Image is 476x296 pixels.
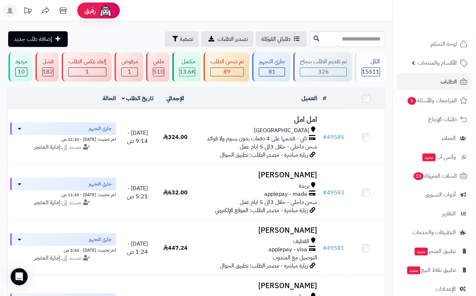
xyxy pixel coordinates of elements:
[86,68,89,76] span: 1
[153,58,164,66] div: ملغي
[442,133,456,143] span: العملاء
[441,77,457,87] span: الطلبات
[408,97,416,105] span: 3
[254,127,310,135] span: [GEOGRAPHIC_DATA]
[127,240,148,256] span: [DATE] - 1:24 ص
[428,114,457,124] span: طلبات الإرجاع
[397,130,472,147] a: العملاء
[240,142,317,151] span: شحن داخلي - خلال 3الى 5 ايام عمل
[269,246,308,254] span: applepay - visa
[397,73,472,90] a: الطلبات
[261,35,290,43] span: طلباتي المُوكلة
[413,227,456,237] span: التطبيقات والخدمات
[323,133,327,141] span: #
[354,52,387,82] a: الكل15511
[436,284,456,294] span: الإعدادات
[179,58,195,66] div: مكتمل
[413,171,457,181] span: السلات المتروكة
[167,94,184,103] a: الإجمالي
[197,226,317,235] h3: [PERSON_NAME]
[215,206,308,215] span: زيارة مباشرة - مصدر الطلب: الموقع الإلكتروني
[323,188,327,197] span: #
[302,94,317,103] a: العميل
[397,243,472,260] a: تطبيق المتجرجديد
[407,265,456,275] span: تطبيق نقاط البيع
[397,224,472,241] a: التطبيقات والخدمات
[323,244,327,252] span: #
[103,94,116,103] a: الحالة
[89,181,112,188] span: جاري التجهيز
[84,6,96,15] span: رفيق
[397,111,472,128] a: طلبات الإرجاع
[197,282,317,290] h3: [PERSON_NAME]
[300,68,347,76] div: 326
[171,52,202,82] a: مكتمل 13.6K
[180,35,193,43] span: تصفية
[165,31,199,47] button: تصفية
[8,31,68,47] a: إضافة طلب جديد
[15,58,27,66] div: مردود
[265,190,308,198] span: applepay - mada
[256,31,307,47] a: طلباتي المُوكلة
[397,186,472,203] a: أدوات التسويق
[362,58,380,66] div: الكل
[323,94,327,103] a: #
[18,68,25,76] span: 10
[163,188,188,197] span: 632.00
[397,92,472,109] a: المراجعات والأسئلة3
[323,244,345,252] a: #49581
[34,198,60,207] strong: إدارة المتجر
[422,152,456,162] span: وآتس آب
[34,254,60,262] strong: إدارة المتجر
[197,115,317,124] h3: امل امل
[121,58,138,66] div: مرفوض
[220,262,308,270] span: زيارة مباشرة - مصدر الطلب: تطبيق الجوال
[5,254,121,262] div: مسند إلى:
[122,94,154,103] a: تاريخ الطلب
[299,182,310,190] span: بريدة
[210,58,244,66] div: تم شحن الطلب
[60,52,113,82] a: إلغاء عكس الطلب 1
[197,171,317,179] h3: [PERSON_NAME]
[293,237,310,246] span: القطيف
[163,244,188,252] span: 447.24
[425,190,456,200] span: أدوات التسويق
[431,39,457,49] span: لوحة التحكم
[34,52,60,82] a: فشل 182
[163,133,188,141] span: 324.00
[16,68,27,76] div: 10
[34,143,60,151] strong: إدارة المتجر
[415,248,428,255] span: جديد
[323,188,345,197] a: #49583
[224,68,231,76] span: 89
[43,68,53,76] div: 182
[251,52,292,82] a: جاري التجهيز 81
[423,154,436,161] span: جديد
[418,58,457,68] span: الأقسام والمنتجات
[42,58,54,66] div: فشل
[300,58,347,66] div: تم تقديم الطلب بنجاح
[113,52,145,82] a: مرفوض 1
[11,268,28,285] div: Open Intercom Messenger
[5,143,121,151] div: مسند إلى:
[240,198,317,206] span: شحن داخلي - خلال 3الى 5 ايام عمل
[127,129,148,145] span: [DATE] - 9:14 ص
[153,68,164,76] div: 510
[292,52,354,82] a: تم تقديم الطلب بنجاح 326
[145,52,171,82] a: ملغي 510
[207,135,308,143] span: تابي - قسّمها على 4 دفعات بدون رسوم ولا فوائد
[202,52,251,82] a: تم شحن الطلب 89
[211,68,244,76] div: 89
[397,36,472,53] a: لوحة التحكم
[89,236,112,243] span: جاري التجهيز
[217,35,248,43] span: تصدير الطلبات
[10,135,116,142] div: اخر تحديث: [DATE] - 11:30 ص
[14,35,52,43] span: إضافة طلب جديد
[127,184,148,201] span: [DATE] - 5:21 ص
[407,96,457,106] span: المراجعات والأسئلة
[69,68,106,76] div: 1
[68,58,106,66] div: إلغاء عكس الطلب
[122,68,138,76] div: 1
[408,267,421,274] span: جديد
[397,262,472,279] a: تطبيق نقاط البيعجديد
